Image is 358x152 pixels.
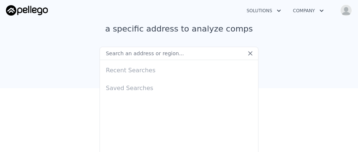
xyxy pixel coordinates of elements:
div: Recent Searches [103,60,255,78]
img: Pellego [6,5,48,16]
button: Company [287,4,330,17]
input: Search an address or region... [100,47,258,60]
div: Saved Properties [6,112,352,125]
div: Search a region to find deals or look up a specific address to analyze comps [96,10,262,35]
div: Saved Searches [103,78,255,96]
img: avatar [340,4,352,16]
button: Solutions [241,4,287,17]
div: Save properties to see them here [6,131,352,143]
